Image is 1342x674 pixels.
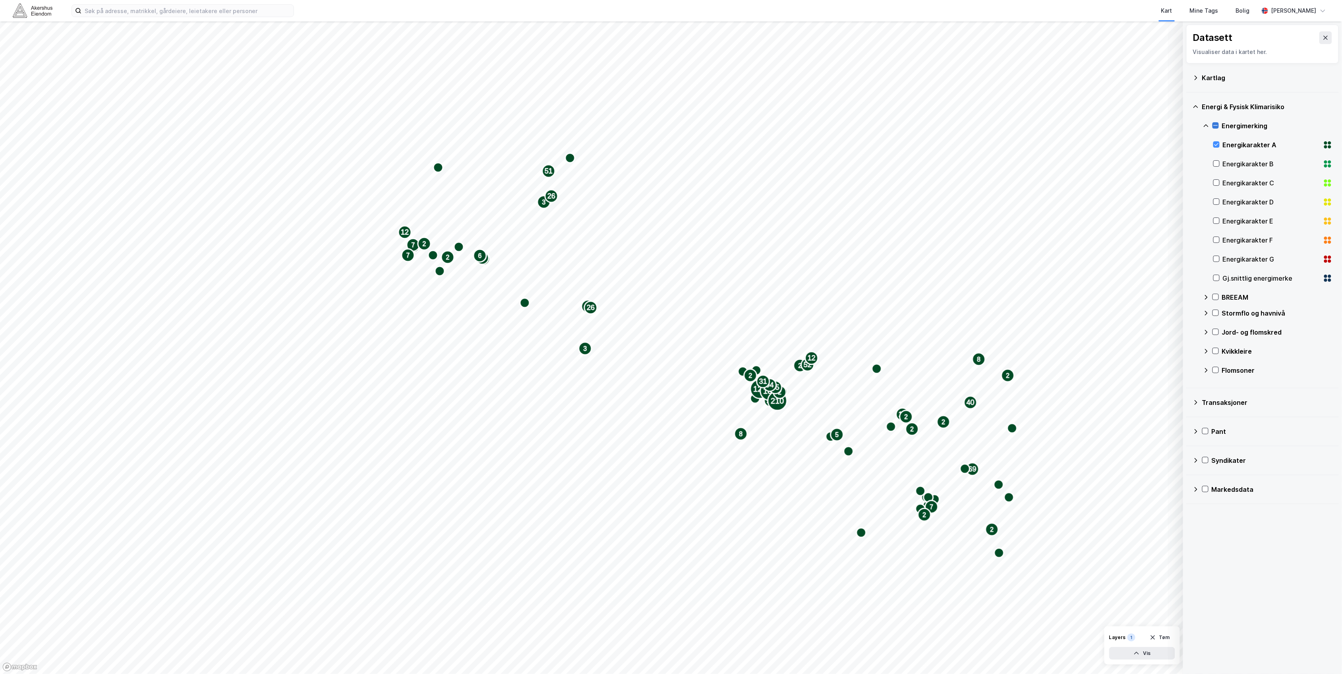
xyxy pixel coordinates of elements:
div: Map marker [418,237,431,250]
div: Map marker [750,379,770,399]
div: Map marker [966,463,979,476]
div: Map marker [930,495,940,504]
div: Energikarakter D [1223,197,1320,207]
text: 13 [899,410,907,418]
div: Energimerking [1222,121,1332,131]
div: Gj.snittlig energimerke [1223,273,1320,283]
div: Map marker [441,251,454,264]
div: Energikarakter A [1223,140,1320,150]
div: Map marker [801,358,814,371]
div: Map marker [582,300,594,313]
div: Syndikater [1212,456,1332,465]
div: Kartlag [1202,73,1332,83]
div: Kart [1161,6,1172,15]
div: Map marker [794,359,806,372]
div: [PERSON_NAME] [1271,6,1317,15]
text: 52 [804,361,812,369]
div: Map marker [925,501,938,513]
div: Map marker [735,428,747,440]
text: 2 [942,419,946,426]
button: Vis [1109,647,1175,660]
div: Map marker [1004,493,1014,502]
text: 210 [771,397,784,405]
div: Map marker [454,242,464,252]
div: Map marker [1002,369,1014,382]
div: Layers [1109,634,1126,641]
div: Map marker [805,352,818,364]
text: 126 [753,385,766,393]
a: Mapbox homepage [2,662,37,672]
div: Map marker [738,367,748,376]
div: Map marker [584,301,597,314]
div: Map marker [773,386,786,399]
div: Visualiser data i kartet her. [1193,47,1332,57]
div: Map marker [760,381,779,401]
div: Map marker [579,342,592,355]
iframe: Chat Widget [1302,636,1342,674]
text: 12 [808,354,816,362]
button: Tøm [1145,631,1175,644]
text: 6 [478,252,482,259]
input: Søk på adresse, matrikkel, gårdeiere, leietakere eller personer [81,5,294,17]
div: Map marker [986,523,998,536]
div: Map marker [916,504,925,514]
text: 8 [739,431,743,437]
div: Flomsoner [1222,366,1332,375]
text: 7 [412,242,415,248]
text: 8 [977,356,981,363]
text: 3 [584,345,587,352]
div: Map marker [960,464,970,474]
div: Datasett [1193,31,1232,44]
div: Map marker [922,493,931,502]
text: 69 [969,465,977,473]
div: Map marker [545,190,558,202]
div: Energikarakter C [1223,178,1320,188]
div: Map marker [398,226,411,239]
div: Energi & Fysisk Klimarisiko [1202,102,1332,112]
text: 2 [990,526,994,533]
text: 31 [759,377,767,385]
div: Mine Tags [1190,6,1218,15]
div: Map marker [886,422,896,431]
div: Energikarakter B [1223,159,1320,169]
div: Map marker [744,369,757,382]
div: Map marker [752,366,761,375]
text: 7 [406,252,410,259]
div: Map marker [896,408,909,421]
div: Map marker [937,416,950,428]
text: 2 [911,426,914,433]
div: Kontrollprogram for chat [1302,636,1342,674]
div: Map marker [973,353,985,366]
text: 51 [545,167,553,175]
div: Map marker [435,266,445,276]
div: Map marker [477,252,490,265]
div: Map marker [924,493,933,502]
text: 94 [766,381,774,389]
div: Map marker [994,480,1004,489]
div: Map marker [407,239,420,251]
div: Map marker [994,548,1004,558]
div: Kvikkleire [1222,347,1332,356]
text: 3 [542,199,546,206]
div: Map marker [542,165,555,177]
div: Map marker [900,410,913,423]
text: 26 [587,304,595,312]
text: 26 [547,192,555,200]
div: Map marker [906,423,919,435]
div: Map marker [918,508,931,521]
div: Transaksjoner [1202,398,1332,407]
div: Map marker [764,379,776,391]
text: 2 [1006,372,1010,379]
img: akershus-eiendom-logo.9091f326c980b4bce74ccdd9f866810c.svg [13,4,52,17]
div: Markedsdata [1212,485,1332,494]
div: Map marker [872,364,882,374]
div: Map marker [764,394,777,407]
div: Map marker [831,428,843,441]
text: 2 [446,254,450,261]
text: 12 [401,228,409,236]
div: Map marker [428,250,438,260]
div: BREEAM [1222,293,1332,302]
div: Map marker [538,196,550,208]
div: Map marker [769,381,782,394]
text: 40 [967,399,975,406]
